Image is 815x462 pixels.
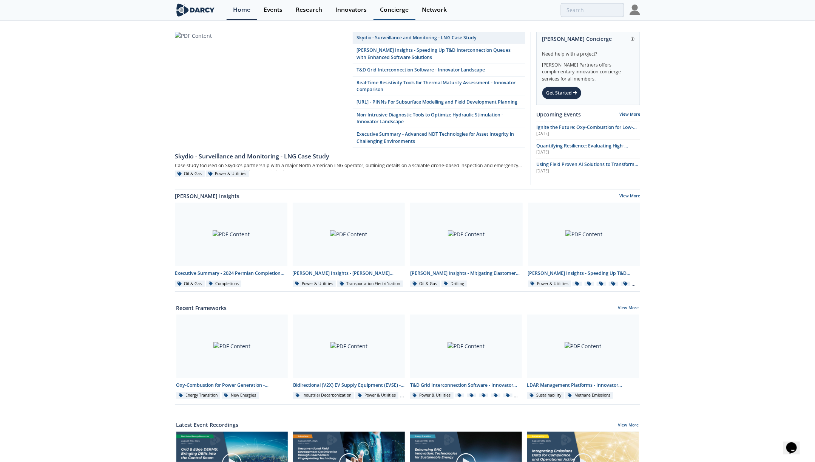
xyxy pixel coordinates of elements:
a: Executive Summary - Advanced NDT Technologies for Asset Integrity in Challenging Environments [353,128,525,148]
div: Network [422,7,447,13]
div: [PERSON_NAME] Partners offers complimentary innovation concierge services for all members. [542,57,634,82]
div: Completions [206,281,242,287]
a: [URL] - PINNs For Subsurface Modelling and Field Development Planning [353,96,525,109]
div: [DATE] [536,168,640,174]
div: Drilling [441,281,467,287]
div: Methane Emissions [565,392,613,399]
a: PDF Content T&D Grid Interconnection Software - Innovator Landscape Power & Utilities [407,315,525,400]
div: Executive Summary - 2024 Permian Completion Design Roundtable - [US_STATE][GEOGRAPHIC_DATA] [175,270,287,277]
div: Power & Utilities [410,392,454,399]
a: PDF Content [PERSON_NAME] Insights - Speeding Up T&D Interconnection Queues with Enhanced Softwar... [525,203,643,288]
div: Industrial Decarbonization [293,392,354,399]
a: PDF Content Oxy-Combustion for Power Generation - Innovator Comparison Energy Transition New Ener... [174,315,291,400]
span: Using Field Proven AI Solutions to Transform Safety Programs [536,161,638,174]
a: View More [618,305,639,312]
input: Advanced Search [561,3,624,17]
div: [PERSON_NAME] Insights - Mitigating Elastomer Swelling Issue in Downhole Drilling Mud Motors [410,270,523,277]
div: Oil & Gas [175,281,205,287]
img: Profile [630,5,640,15]
div: [DATE] [536,149,640,155]
a: Latest Event Recordings [176,421,239,429]
a: T&D Grid Interconnection Software - Innovator Landscape [353,64,525,76]
div: Research [296,7,322,13]
a: Recent Frameworks [176,304,227,312]
div: [PERSON_NAME] Insights - [PERSON_NAME] Insights - Bidirectional EV Charging [293,270,405,277]
a: Skydio - Surveillance and Monitoring - LNG Case Study [175,148,525,161]
div: Get Started [542,87,582,99]
div: Case study focused on Skydio's partnership with a major North American LNG operator, outlining de... [175,161,525,170]
div: Home [233,7,250,13]
a: [PERSON_NAME] Insights [175,192,239,200]
div: Transportation Electrification [337,281,403,287]
div: [DATE] [536,131,640,137]
span: Ignite the Future: Oxy-Combustion for Low-Carbon Power [536,124,637,137]
a: Upcoming Events [536,110,581,118]
a: View More [619,112,640,117]
div: [PERSON_NAME] Insights - Speeding Up T&D Interconnection Queues with Enhanced Software Solutions [528,270,641,277]
a: Using Field Proven AI Solutions to Transform Safety Programs [DATE] [536,161,640,174]
div: Sustainability [527,392,564,399]
div: Concierge [380,7,409,13]
div: Oil & Gas [410,281,440,287]
a: PDF Content Bidirectional (V2X) EV Supply Equipment (EVSE) - Innovator Landscape Industrial Decar... [290,315,407,400]
div: Power & Utilities [355,392,399,399]
a: Non-Intrusive Diagnostic Tools to Optimize Hydraulic Stimulation - Innovator Landscape [353,109,525,129]
div: Power & Utilities [528,281,571,287]
img: logo-wide.svg [175,3,216,17]
img: information.svg [631,37,635,41]
div: [PERSON_NAME] Concierge [542,32,634,45]
div: LDAR Management Platforms - Innovator Comparison [527,382,639,389]
a: PDF Content LDAR Management Platforms - Innovator Comparison Sustainability Methane Emissions [525,315,642,400]
iframe: chat widget [783,432,807,454]
div: Events [264,7,282,13]
span: Quantifying Resilience: Evaluating High-Impact, Low-Frequency (HILF) Events [536,143,628,156]
a: Ignite the Future: Oxy-Combustion for Low-Carbon Power [DATE] [536,124,640,137]
div: Innovators [335,7,367,13]
div: Oil & Gas [175,171,205,177]
div: Power & Utilities [206,171,249,177]
div: Bidirectional (V2X) EV Supply Equipment (EVSE) - Innovator Landscape [293,382,405,389]
a: [PERSON_NAME] Insights - Speeding Up T&D Interconnection Queues with Enhanced Software Solutions [353,44,525,64]
a: PDF Content [PERSON_NAME] Insights - Mitigating Elastomer Swelling Issue in Downhole Drilling Mud... [407,203,525,288]
div: T&D Grid Interconnection Software - Innovator Landscape [410,382,522,389]
div: Energy Transition [176,392,221,399]
div: Oxy-Combustion for Power Generation - Innovator Comparison [176,382,288,389]
div: Need help with a project? [542,45,634,57]
a: Quantifying Resilience: Evaluating High-Impact, Low-Frequency (HILF) Events [DATE] [536,143,640,155]
div: Power & Utilities [293,281,336,287]
a: Real-Time Resistivity Tools for Thermal Maturity Assessment - Innovator Comparison [353,77,525,96]
a: View More [618,422,639,429]
a: PDF Content [PERSON_NAME] Insights - [PERSON_NAME] Insights - Bidirectional EV Charging Power & U... [290,203,408,288]
a: Skydio - Surveillance and Monitoring - LNG Case Study [353,32,525,44]
a: View More [619,193,640,200]
div: New Energies [222,392,259,399]
a: PDF Content Executive Summary - 2024 Permian Completion Design Roundtable - [US_STATE][GEOGRAPHIC... [172,203,290,288]
div: Skydio - Surveillance and Monitoring - LNG Case Study [175,152,525,161]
